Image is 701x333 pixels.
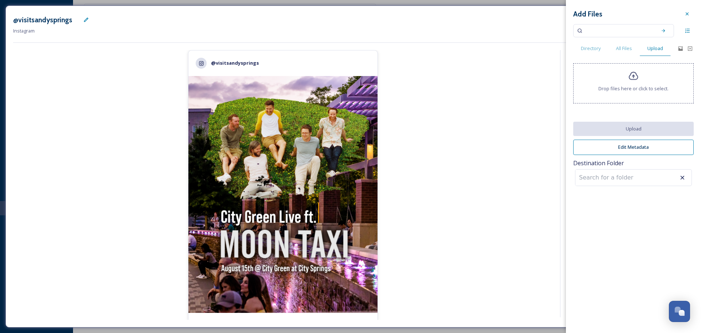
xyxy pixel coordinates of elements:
[575,170,656,186] input: Search for a folder
[573,9,602,19] h3: Add Files
[13,27,35,34] span: Instagram
[573,140,694,155] button: Edit Metadata
[669,301,690,322] button: Open Chat
[211,60,259,66] strong: @visitsandysprings
[598,85,669,92] span: Drop files here or click to select.
[13,15,72,25] h3: @visitsandysprings
[647,45,663,52] span: Upload
[616,45,632,52] span: All Files
[573,122,694,136] button: Upload
[573,159,694,167] span: Destination Folder
[188,76,378,313] img: Moon.png
[581,45,601,52] span: Directory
